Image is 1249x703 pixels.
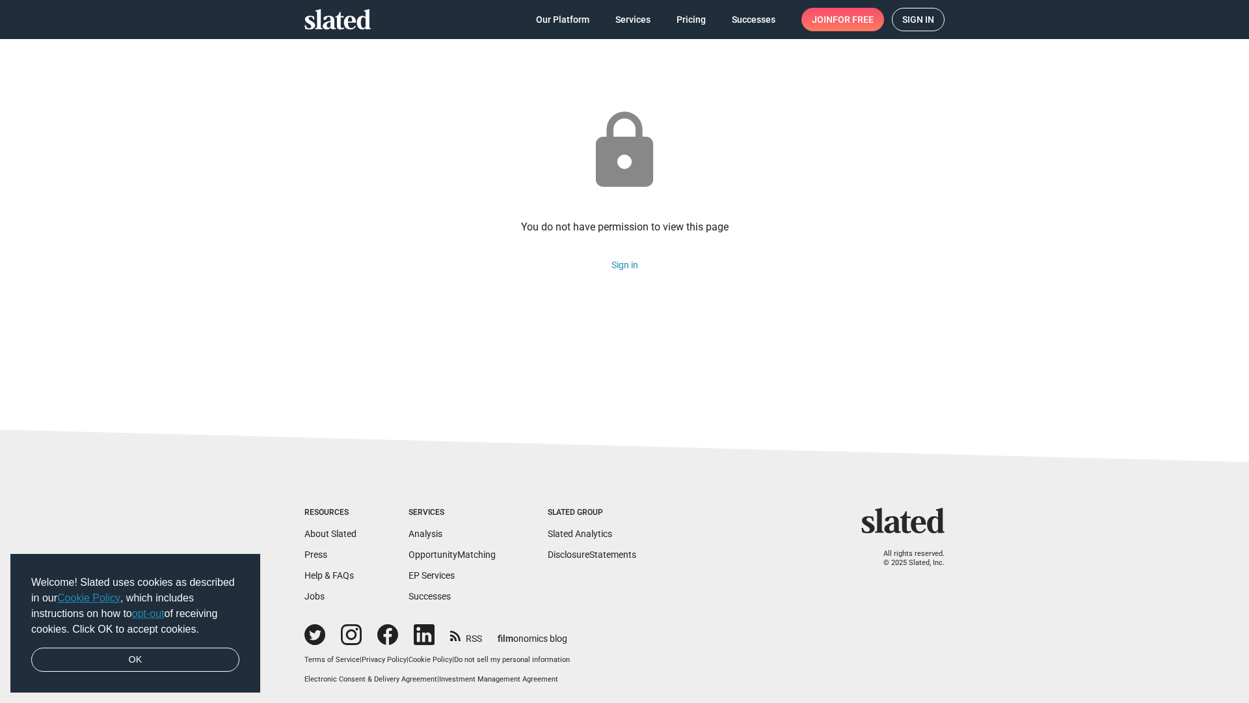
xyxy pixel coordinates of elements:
[409,591,451,601] a: Successes
[892,8,945,31] a: Sign in
[732,8,775,31] span: Successes
[833,8,874,31] span: for free
[605,8,661,31] a: Services
[31,648,239,672] a: dismiss cookie message
[437,675,439,683] span: |
[452,655,454,664] span: |
[521,220,729,234] div: You do not have permission to view this page
[526,8,600,31] a: Our Platform
[498,622,567,645] a: filmonomics blog
[360,655,362,664] span: |
[812,8,874,31] span: Join
[362,655,407,664] a: Privacy Policy
[548,508,636,518] div: Slated Group
[10,554,260,693] div: cookieconsent
[132,608,165,619] a: opt-out
[902,8,934,31] span: Sign in
[450,625,482,645] a: RSS
[409,549,496,560] a: OpportunityMatching
[548,529,612,539] a: Slated Analytics
[454,655,570,665] button: Do not sell my personal information
[677,8,706,31] span: Pricing
[409,529,442,539] a: Analysis
[536,8,589,31] span: Our Platform
[721,8,786,31] a: Successes
[407,655,409,664] span: |
[548,549,636,560] a: DisclosureStatements
[31,575,239,637] span: Welcome! Slated uses cookies as described in our , which includes instructions on how to of recei...
[611,260,638,270] a: Sign in
[409,655,452,664] a: Cookie Policy
[870,549,945,568] p: All rights reserved. © 2025 Slated, Inc.
[304,549,327,560] a: Press
[304,675,437,683] a: Electronic Consent & Delivery Agreement
[304,591,325,601] a: Jobs
[409,570,455,581] a: EP Services
[582,108,667,194] mat-icon: lock
[498,633,513,644] span: film
[57,592,120,603] a: Cookie Policy
[801,8,884,31] a: Joinfor free
[666,8,716,31] a: Pricing
[439,675,558,683] a: Investment Management Agreement
[304,529,356,539] a: About Slated
[615,8,651,31] span: Services
[304,655,360,664] a: Terms of Service
[304,570,354,581] a: Help & FAQs
[409,508,496,518] div: Services
[304,508,356,518] div: Resources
